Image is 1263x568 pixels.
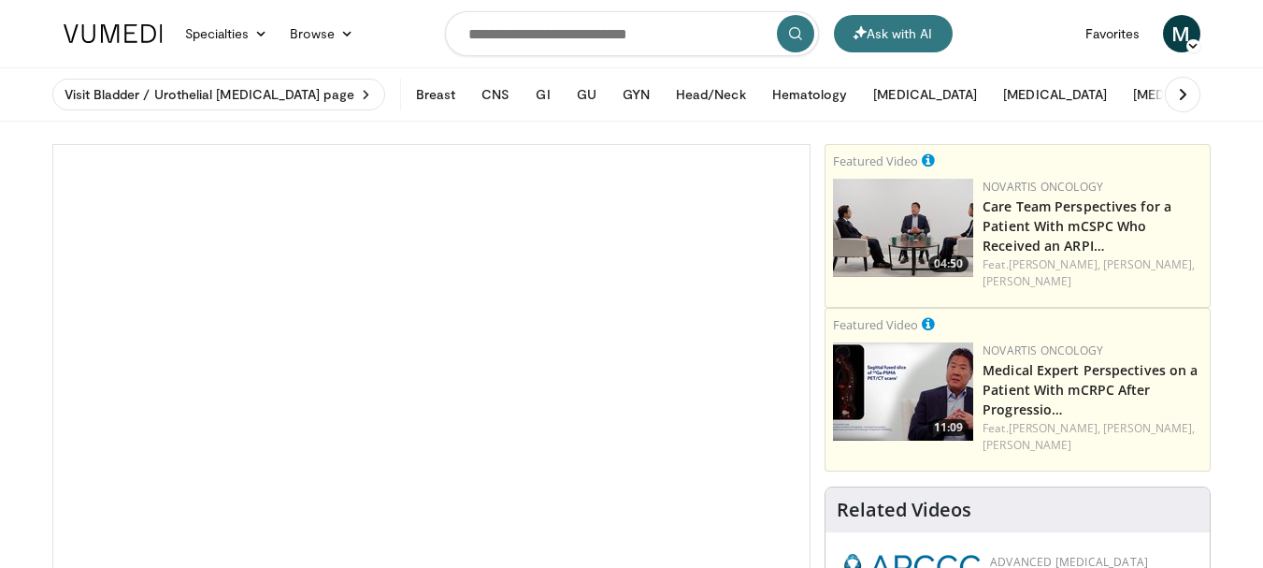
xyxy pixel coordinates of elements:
a: M [1163,15,1200,52]
a: Novartis Oncology [983,342,1103,358]
img: 918109e9-db38-4028-9578-5f15f4cfacf3.jpg.150x105_q85_crop-smart_upscale.jpg [833,342,973,441]
button: GYN [611,76,661,113]
a: Browse [279,15,365,52]
small: Featured Video [833,316,918,333]
a: [PERSON_NAME], [1009,420,1100,436]
h4: Related Videos [837,499,971,521]
a: [PERSON_NAME], [1009,256,1100,272]
button: [MEDICAL_DATA] [862,76,988,113]
a: [PERSON_NAME] [983,273,1071,289]
button: Ask with AI [834,15,953,52]
div: Feat. [983,420,1202,454]
a: Medical Expert Perspectives on a Patient With mCRPC After Progressio… [983,361,1198,418]
button: Head/Neck [665,76,757,113]
small: Featured Video [833,153,918,169]
a: [PERSON_NAME], [1103,420,1195,436]
button: Breast [405,76,466,113]
button: Hematology [761,76,859,113]
button: GI [524,76,561,113]
a: 04:50 [833,179,973,277]
img: VuMedi Logo [64,24,163,43]
a: Care Team Perspectives for a Patient With mCSPC Who Received an ARPI… [983,197,1171,255]
a: Favorites [1074,15,1152,52]
button: GU [566,76,608,113]
button: [MEDICAL_DATA] [1122,76,1248,113]
input: Search topics, interventions [445,11,819,56]
div: Feat. [983,256,1202,290]
a: 11:09 [833,342,973,441]
img: cad44f18-58c5-46ed-9b0e-fe9214b03651.jpg.150x105_q85_crop-smart_upscale.jpg [833,179,973,277]
a: Novartis Oncology [983,179,1103,195]
span: 11:09 [928,419,969,436]
button: CNS [470,76,521,113]
a: [PERSON_NAME], [1103,256,1195,272]
a: Specialties [174,15,280,52]
button: [MEDICAL_DATA] [992,76,1118,113]
a: Visit Bladder / Urothelial [MEDICAL_DATA] page [52,79,385,110]
span: 04:50 [928,255,969,272]
a: [PERSON_NAME] [983,437,1071,453]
